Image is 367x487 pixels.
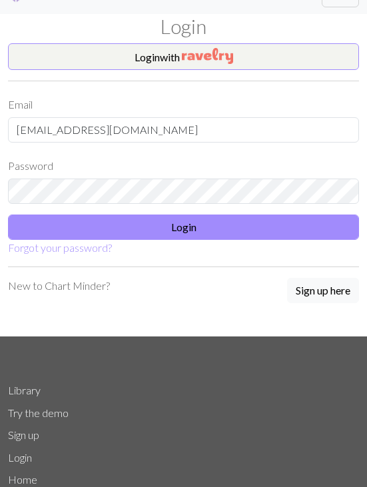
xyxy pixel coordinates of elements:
[8,242,112,254] a: Forgot your password?
[8,429,39,442] a: Sign up
[287,278,359,305] a: Sign up here
[8,278,110,294] p: New to Chart Minder?
[8,44,359,71] button: Loginwith
[287,278,359,304] button: Sign up here
[8,215,359,241] button: Login
[182,49,233,65] img: Ravelry
[8,384,41,397] a: Library
[8,452,32,464] a: Login
[8,474,37,486] a: Home
[8,407,69,420] a: Try the demo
